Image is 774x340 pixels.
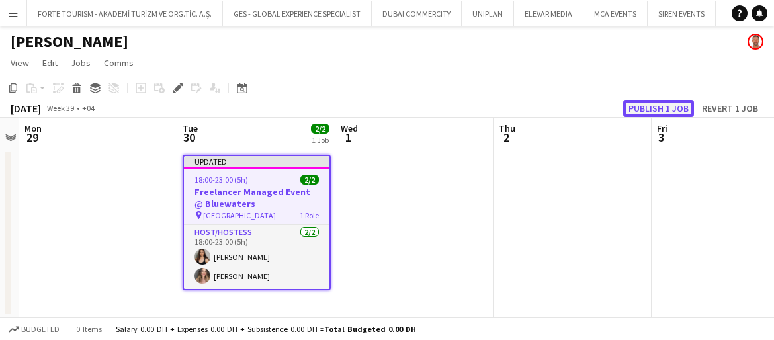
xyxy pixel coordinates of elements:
[372,1,462,26] button: DUBAI COMMERCITY
[339,130,358,145] span: 1
[300,175,319,185] span: 2/2
[623,100,694,117] button: Publish 1 job
[181,130,198,145] span: 30
[44,103,77,113] span: Week 39
[7,322,62,337] button: Budgeted
[341,122,358,134] span: Wed
[499,122,515,134] span: Thu
[203,210,276,220] span: [GEOGRAPHIC_DATA]
[37,54,63,71] a: Edit
[462,1,514,26] button: UNIPLAN
[116,324,416,334] div: Salary 0.00 DH + Expenses 0.00 DH + Subsistence 0.00 DH =
[697,100,763,117] button: Revert 1 job
[11,32,128,52] h1: [PERSON_NAME]
[65,54,96,71] a: Jobs
[748,34,763,50] app-user-avatar: David O Connor
[583,1,648,26] button: MCA EVENTS
[73,324,105,334] span: 0 items
[648,1,716,26] button: SIREN EVENTS
[104,57,134,69] span: Comms
[71,57,91,69] span: Jobs
[99,54,139,71] a: Comms
[514,1,583,26] button: ELEVAR MEDIA
[27,1,223,26] button: FORTE TOURISM - AKADEMİ TURİZM VE ORG.TİC. A.Ş.
[223,1,372,26] button: GES - GLOBAL EXPERIENCE SPECIALIST
[11,102,41,115] div: [DATE]
[184,186,329,210] h3: Freelancer Managed Event @ Bluewaters
[11,57,29,69] span: View
[82,103,95,113] div: +04
[21,325,60,334] span: Budgeted
[300,210,319,220] span: 1 Role
[24,122,42,134] span: Mon
[657,122,667,134] span: Fri
[42,57,58,69] span: Edit
[5,54,34,71] a: View
[312,135,329,145] div: 1 Job
[655,130,667,145] span: 3
[324,324,416,334] span: Total Budgeted 0.00 DH
[184,225,329,289] app-card-role: Host/Hostess2/218:00-23:00 (5h)[PERSON_NAME][PERSON_NAME]
[22,130,42,145] span: 29
[184,156,329,167] div: Updated
[194,175,248,185] span: 18:00-23:00 (5h)
[183,122,198,134] span: Tue
[497,130,515,145] span: 2
[311,124,329,134] span: 2/2
[183,155,331,290] app-job-card: Updated18:00-23:00 (5h)2/2Freelancer Managed Event @ Bluewaters [GEOGRAPHIC_DATA]1 RoleHost/Hoste...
